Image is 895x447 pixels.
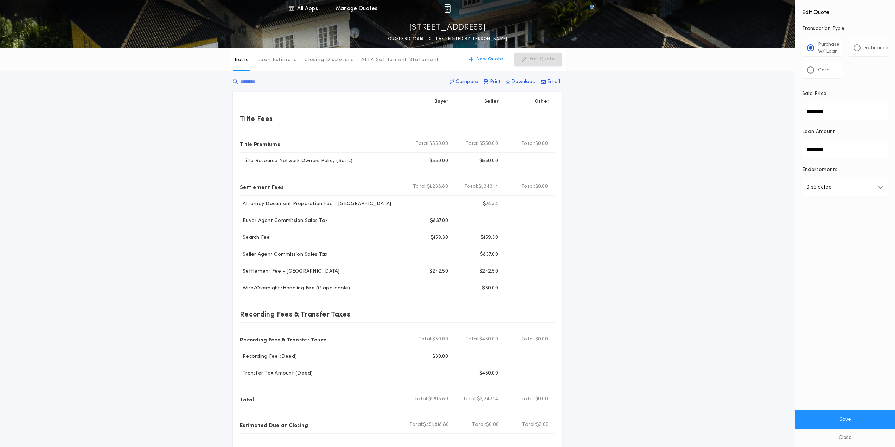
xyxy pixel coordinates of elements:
[304,57,354,64] p: Closing Disclosure
[482,285,498,292] p: $30.00
[463,396,477,403] b: Total:
[802,179,888,196] button: 0 selected
[409,22,486,33] p: [STREET_ADDRESS]
[240,268,340,275] p: Settlement Fee - [GEOGRAPHIC_DATA]
[535,336,548,343] span: $0.00
[409,421,423,428] b: Total:
[429,268,448,275] p: $242.50
[479,370,498,377] p: $450.00
[802,128,835,135] p: Loan Amount
[240,334,327,345] p: Recording Fees & Transfer Taxes
[818,67,830,74] p: Cash
[802,166,888,173] p: Endorsements
[577,5,607,12] img: vs-icon
[535,183,548,190] span: $0.00
[240,181,283,192] p: Settlement Fees
[521,183,535,190] b: Total:
[521,336,535,343] b: Total:
[535,396,548,403] span: $0.00
[480,251,498,258] p: $837.00
[479,140,498,147] span: $550.00
[479,268,498,275] p: $242.50
[504,76,538,88] button: Download
[802,4,888,17] h4: Edit Quote
[434,98,448,105] p: Buyer
[481,76,503,88] button: Print
[240,285,350,292] p: Wire/Overnight/Handling Fee (if applicable)
[240,217,328,224] p: Buyer Agent Commission Sales Tax
[802,90,826,97] p: Sale Price
[432,353,448,360] p: $30.00
[432,336,448,343] span: $30.00
[423,421,449,428] span: $451,818.80
[479,158,498,165] p: $550.00
[478,183,498,190] span: $1,343.14
[477,396,498,403] span: $2,343.14
[240,251,327,258] p: Seller Agent Commission Sales Tax
[818,41,839,55] p: Purchase W/ Loan
[427,183,448,190] span: $1,238.80
[490,78,501,85] p: Print
[240,200,391,207] p: Attorney Document Preparation Fee - [GEOGRAPHIC_DATA]
[486,421,499,428] span: $0.00
[240,138,280,149] p: Title Premiums
[430,217,448,224] p: $837.00
[429,140,448,147] span: $550.00
[802,141,888,158] input: Loan Amount
[257,57,297,64] p: Loan Estimate
[240,158,352,165] p: Title Resource Network Owners Policy (Basic)
[535,98,549,105] p: Other
[483,200,498,207] p: $74.34
[529,56,555,63] p: Edit Quote
[456,78,478,85] p: Compare
[806,183,832,192] p: 0 selected
[521,140,535,147] b: Total:
[535,140,548,147] span: $0.00
[431,234,448,241] p: $159.30
[864,45,888,52] p: Refinance
[448,76,480,88] button: Compare
[428,396,448,403] span: $1,818.80
[429,158,448,165] p: $550.00
[795,410,895,429] button: Save
[388,36,507,43] p: QUOTE SD-12916-TC - LAST EDITED BY [PERSON_NAME]
[522,421,536,428] b: Total:
[416,140,430,147] b: Total:
[472,421,486,428] b: Total:
[547,78,560,85] p: Email
[413,183,427,190] b: Total:
[464,183,478,190] b: Total:
[462,53,510,66] button: New Quote
[795,429,895,447] button: Close
[802,25,888,32] p: Transaction Type
[418,336,433,343] b: Total:
[444,4,451,13] img: img
[240,353,297,360] p: Recording Fee (Deed)
[481,234,498,241] p: $159.30
[240,370,313,377] p: Transfer Tax Amount (Deed)
[240,394,254,405] p: Total
[521,396,535,403] b: Total:
[240,419,308,430] p: Estimated Due at Closing
[514,53,562,66] button: Edit Quote
[479,336,498,343] span: $450.00
[240,308,350,320] p: Recording Fees & Transfer Taxes
[466,140,480,147] b: Total:
[361,57,439,64] p: ALTA Settlement Statement
[235,57,249,64] p: Basic
[511,78,536,85] p: Download
[240,113,273,124] p: Title Fees
[536,421,549,428] span: $0.00
[539,76,562,88] button: Email
[414,396,428,403] b: Total:
[484,98,499,105] p: Seller
[466,336,480,343] b: Total:
[802,103,888,120] input: Sale Price
[476,56,503,63] p: New Quote
[240,234,270,241] p: Search Fee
